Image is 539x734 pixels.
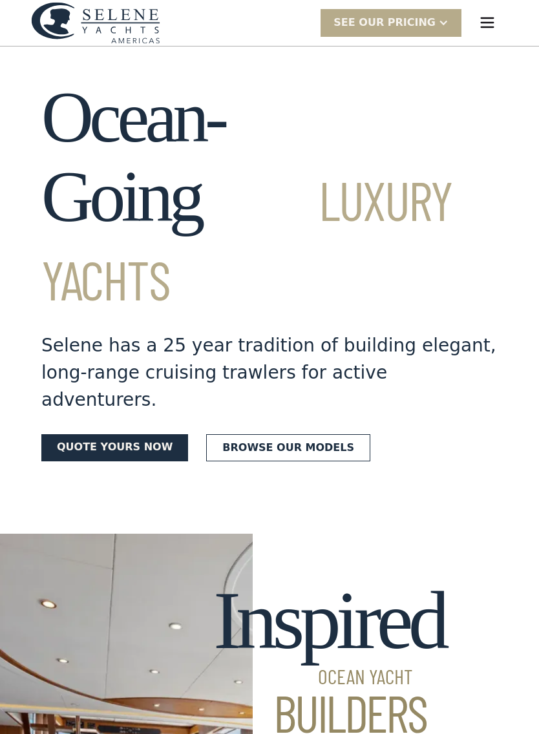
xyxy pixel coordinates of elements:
div: Selene has a 25 year tradition of building elegant, long-range cruising trawlers for active adven... [41,332,498,414]
img: logo [31,2,160,44]
div: SEE Our Pricing [333,15,436,30]
h1: Ocean-Going [41,78,498,317]
a: Quote yours now [41,434,188,461]
span: Luxury Yachts [41,167,452,311]
span: Ocean Yacht [213,666,445,686]
a: Browse our models [206,434,370,461]
div: SEE Our Pricing [321,9,461,37]
a: home [31,2,160,44]
div: menu [467,2,508,43]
